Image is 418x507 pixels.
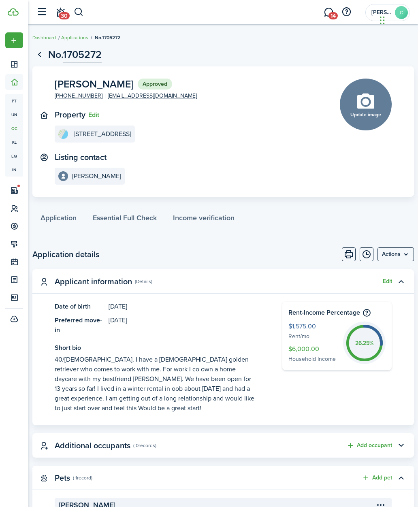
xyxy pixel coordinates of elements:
button: Open sidebar [34,4,49,20]
button: Open resource center [339,5,353,19]
a: eq [5,149,23,163]
a: pt [5,94,23,108]
menu-btn: Actions [377,247,414,261]
panel-main-title: Preferred move-in [55,315,104,335]
button: Open menu [377,247,414,261]
button: Open menu [5,32,23,48]
span: Rent/mo [288,332,339,341]
panel-main-title: Short bio [55,343,258,353]
e-details-info-title: [PERSON_NAME] [72,173,121,180]
span: $6,000.00 [288,344,339,355]
span: 30 [59,12,70,19]
text-item: Listing contact [55,153,107,162]
panel-main-title: Date of birth [55,302,104,311]
h1: No. [48,47,102,62]
a: Income verification [165,207,243,231]
a: [PHONE_NUMBER] [55,92,102,100]
a: Application [32,207,85,231]
a: [EMAIL_ADDRESS][DOMAIN_NAME] [108,92,197,100]
h4: Rent-Income Percentage [288,308,386,317]
panel-main-title: Additional occupants [55,441,130,450]
span: Household Income [288,355,339,364]
button: Toggle accordion [394,471,408,485]
button: Toggle accordion [394,275,408,288]
a: Essential Full Check [85,207,165,231]
panel-main-title: Pets [55,473,70,483]
button: Edit [88,111,99,119]
button: Add pet [362,473,392,483]
panel-main-subtitle: ( 0 records ) [133,442,156,449]
text-item: Property [55,110,85,119]
a: kl [5,135,23,149]
a: Applications [61,34,88,41]
panel-main-body: Toggle accordion [32,302,414,425]
a: Messaging [321,2,336,23]
panel-main-description: [DATE] [109,302,258,311]
panel-main-title: Applicant information [55,277,132,286]
span: 14 [328,12,338,19]
span: No. [95,34,120,41]
button: Timeline [360,247,373,261]
a: Notifications [53,2,68,23]
img: 40 E grand ave old orchard beach [58,129,68,139]
a: in [5,163,23,177]
a: un [5,108,23,121]
div: Drag [380,8,385,32]
see-more: 40/[DEMOGRAPHIC_DATA]. I have a [DEMOGRAPHIC_DATA] golden retriever who comes to work with me. Fo... [55,355,258,413]
img: TenantCloud [8,8,19,16]
button: Print [342,247,356,261]
button: Update image [340,79,392,130]
a: Go back [32,48,46,62]
h2: Application details [32,248,99,260]
a: oc [5,121,23,135]
button: Toggle accordion [394,439,408,452]
span: Cameron [371,10,392,15]
status: Approved [138,79,172,90]
panel-main-subtitle: (Details) [135,278,152,285]
button: Add occupant [346,441,392,450]
panel-main-description: [DATE] [109,315,258,335]
button: Search [74,5,84,19]
span: [PERSON_NAME] [55,79,134,89]
panel-main-subtitle: ( 1 record ) [73,474,92,481]
a: Dashboard [32,34,56,41]
span: $1,575.00 [288,322,339,332]
button: Edit [383,278,392,285]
